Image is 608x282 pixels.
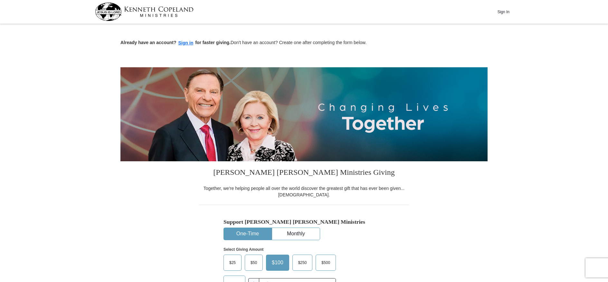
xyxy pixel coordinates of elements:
[199,161,409,185] h3: [PERSON_NAME] [PERSON_NAME] Ministries Giving
[95,3,194,21] img: kcm-header-logo.svg
[120,39,488,47] p: Don't have an account? Create one after completing the form below.
[199,185,409,198] div: Together, we're helping people all over the world discover the greatest gift that has ever been g...
[120,40,231,45] strong: Already have an account? for faster giving.
[272,228,320,240] button: Monthly
[247,258,260,268] span: $50
[295,258,310,268] span: $250
[176,39,195,47] button: Sign in
[318,258,333,268] span: $500
[224,228,271,240] button: One-Time
[223,247,263,252] strong: Select Giving Amount
[223,219,385,225] h5: Support [PERSON_NAME] [PERSON_NAME] Ministries
[494,7,513,17] button: Sign In
[269,258,287,268] span: $100
[226,258,239,268] span: $25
